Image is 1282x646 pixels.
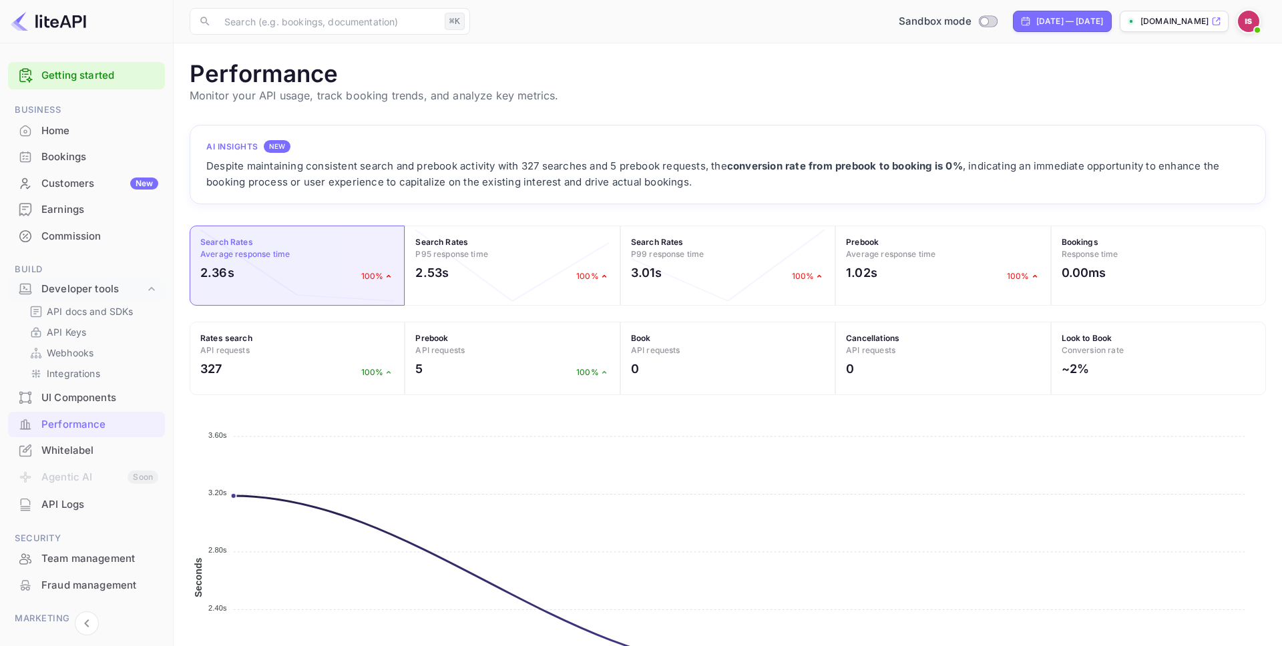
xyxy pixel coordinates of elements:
div: Despite maintaining consistent search and prebook activity with 327 searches and 5 prebook reques... [206,158,1249,190]
tspan: 2.80s [208,546,227,554]
div: Whitelabel [8,438,165,464]
div: API Keys [24,322,160,342]
div: CustomersNew [8,171,165,197]
div: UI Components [41,390,158,406]
tspan: 3.60s [208,431,227,439]
h2: 327 [200,360,222,378]
p: 100% [361,270,395,282]
div: Earnings [8,197,165,223]
a: Getting started [41,68,158,83]
p: Webhooks [47,346,93,360]
div: Click to change the date range period [1013,11,1112,32]
strong: conversion rate from prebook to booking is 0% [727,159,963,172]
div: Webhooks [24,343,160,362]
div: Home [8,118,165,144]
strong: Prebook [846,237,879,247]
strong: Bookings [1062,237,1098,247]
div: Fraud management [41,578,158,593]
div: UI Components [8,385,165,411]
strong: Search Rates [631,237,684,247]
span: Response time [1062,249,1118,259]
p: 100% [1007,270,1040,282]
a: Home [8,118,165,143]
a: Commission [8,224,165,248]
h2: 1.02s [846,264,877,282]
span: Average response time [200,249,290,259]
div: Commission [41,229,158,244]
span: Business [8,103,165,117]
div: Customers [41,176,158,192]
p: 100% [576,270,610,282]
strong: Rates search [200,333,252,343]
div: Switch to Production mode [893,14,1002,29]
span: P99 response time [631,249,704,259]
div: API Logs [8,492,165,518]
strong: Search Rates [415,237,468,247]
a: API Keys [29,325,154,339]
p: [DOMAIN_NAME] [1140,15,1209,27]
p: API docs and SDKs [47,304,134,318]
span: API requests [200,345,250,355]
span: Conversion rate [1062,345,1124,355]
div: Whitelabel [41,443,158,458]
div: Performance [41,417,158,432]
span: Build [8,262,165,277]
a: API Logs [8,492,165,517]
h2: 5 [415,360,423,378]
p: 100% [792,270,825,282]
tspan: 3.20s [208,489,227,497]
div: NEW [264,140,290,153]
button: Collapse navigation [75,611,99,635]
div: Bookings [8,144,165,170]
h2: 0 [631,360,639,378]
a: Bookings [8,144,165,169]
a: Performance [8,412,165,436]
h2: 2.36s [200,264,234,282]
div: Fraud management [8,573,165,599]
div: Team management [41,551,158,567]
a: UI Components [8,385,165,410]
strong: Cancellations [846,333,899,343]
div: Home [41,123,158,139]
div: Performance [8,412,165,438]
h2: 0.00ms [1062,264,1106,282]
a: API docs and SDKs [29,304,154,318]
a: Earnings [8,197,165,222]
h2: 0 [846,360,854,378]
h1: Performance [190,59,1266,87]
text: Seconds [193,557,204,597]
p: Monitor your API usage, track booking trends, and analyze key metrics. [190,87,1266,103]
span: API requests [415,345,465,355]
h4: AI Insights [206,141,258,153]
div: Integrations [24,364,160,383]
strong: Prebook [415,333,448,343]
div: Bookings [41,149,158,165]
a: Team management [8,546,165,571]
input: Search (e.g. bookings, documentation) [216,8,439,35]
img: Idan Solimani [1238,11,1259,32]
div: Team management [8,546,165,572]
a: Integrations [29,366,154,380]
a: Fraud management [8,573,165,597]
span: Marketing [8,611,165,626]
span: Sandbox mode [899,14,972,29]
div: API Logs [41,497,158,513]
strong: Book [631,333,651,343]
span: Average response time [846,249,935,259]
h2: ~2% [1062,360,1089,378]
div: Commission [8,224,165,250]
div: Getting started [8,62,165,89]
div: Developer tools [8,278,165,301]
a: Webhooks [29,346,154,360]
span: API requests [846,345,895,355]
tspan: 2.40s [208,604,227,612]
p: 100% [361,366,395,378]
span: P95 response time [415,249,488,259]
div: Earnings [41,202,158,218]
div: Developer tools [41,282,145,297]
img: LiteAPI logo [11,11,86,32]
a: CustomersNew [8,171,165,196]
p: Integrations [47,366,100,380]
strong: Search Rates [200,237,253,247]
div: ⌘K [445,13,465,30]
